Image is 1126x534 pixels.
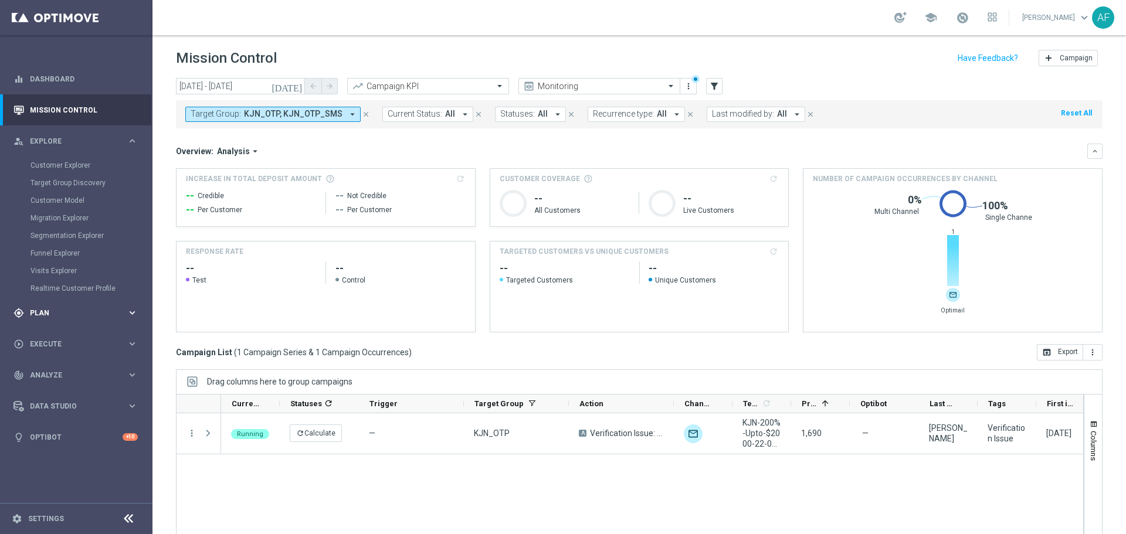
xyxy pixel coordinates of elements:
[500,275,630,285] span: Targeted Customers
[305,78,321,94] button: arrow_back
[270,78,305,96] button: [DATE]
[792,109,802,120] i: arrow_drop_down
[760,397,771,410] span: Calculate column
[805,108,816,121] button: close
[813,174,998,184] span: Number of campaign occurrences by channel
[186,428,197,438] button: more_vert
[369,428,375,438] span: —
[445,109,455,119] span: All
[198,205,242,215] span: Per Customer
[234,347,237,358] span: (
[649,275,779,285] span: Unique Customers
[1091,147,1099,155] i: keyboard_arrow_down
[30,309,127,317] span: Plan
[30,244,151,262] div: Funnel Explorer
[191,109,241,119] span: Target Group:
[1037,344,1083,360] button: open_in_browser Export
[176,50,277,67] h1: Mission Control
[685,108,696,121] button: close
[123,433,138,441] div: +10
[30,192,151,209] div: Customer Model
[30,284,122,293] a: Realtime Customer Profile
[671,109,682,120] i: arrow_drop_down
[13,370,138,380] button: track_changes Analyze keyboard_arrow_right
[30,209,151,227] div: Migration Explorer
[552,109,563,120] i: arrow_drop_down
[361,108,371,121] button: close
[460,109,470,120] i: arrow_drop_down
[474,110,483,118] i: close
[743,399,760,408] span: Templates
[709,81,720,91] i: filter_alt
[347,109,358,120] i: arrow_drop_down
[13,106,138,115] button: Mission Control
[127,400,138,411] i: keyboard_arrow_right
[1088,348,1097,357] i: more_vert
[937,307,969,314] span: Optimail
[13,137,138,146] div: person_search Explore keyboard_arrow_right
[198,191,224,200] span: Credible
[321,78,338,94] button: arrow_forward
[588,107,685,122] button: Recurrence type: All arrow_drop_down
[1037,347,1103,356] multiple-options-button: Export to CSV
[30,249,122,258] a: Funnel Explorer
[185,107,361,122] button: Target Group: KJN_OTP, KJN_OTP_SMS arrow_drop_down
[232,399,260,408] span: Current Status
[985,213,1034,222] span: Single Channel
[683,79,694,93] button: more_vert
[186,246,243,257] h4: Response Rate
[862,428,869,438] span: —
[13,136,24,147] i: person_search
[707,107,805,122] button: Last modified by: All arrow_drop_down
[237,347,409,358] span: 1 Campaign Series & 1 Campaign Occurrences
[691,75,700,83] div: There are unsaved changes
[335,261,466,275] h2: --
[127,135,138,147] i: keyboard_arrow_right
[388,109,442,119] span: Current Status:
[186,261,316,275] h2: --
[1047,399,1075,408] span: First in Range
[13,432,24,443] i: lightbulb
[13,339,138,349] button: play_circle_outline Execute keyboard_arrow_right
[1042,348,1052,357] i: open_in_browser
[1089,431,1098,461] span: Columns
[186,174,322,184] span: Increase In Total Deposit Amount
[874,207,919,216] span: Multi Channel
[534,192,630,206] h1: --
[1092,6,1114,29] div: AF
[13,402,138,411] button: Data Studio keyboard_arrow_right
[474,399,524,408] span: Target Group
[347,205,392,215] span: Per Customer
[1087,144,1103,159] button: keyboard_arrow_down
[176,347,412,358] h3: Campaign List
[30,161,122,170] a: Customer Explorer
[684,81,693,91] i: more_vert
[30,94,138,125] a: Mission Control
[1039,50,1098,66] button: add Campaign
[30,157,151,174] div: Customer Explorer
[13,74,138,84] button: equalizer Dashboard
[518,78,680,94] ng-select: Monitoring
[500,246,669,257] h4: TARGETED CUSTOMERS VS UNIQUE CUSTOMERS
[947,228,959,236] span: 1
[988,399,1006,408] span: Tags
[127,307,138,318] i: keyboard_arrow_right
[946,288,960,302] img: email.svg
[13,308,138,318] button: gps_fixed Plan keyboard_arrow_right
[13,308,127,318] div: Plan
[347,191,386,200] span: Not Credible
[30,262,151,280] div: Visits Explorer
[322,397,333,410] span: Calculate column
[1046,428,1071,438] div: 22 Sep 2025, Monday
[1060,54,1093,62] span: Campaign
[309,82,317,90] i: arrow_back
[567,110,575,118] i: close
[13,339,127,349] div: Execute
[13,74,24,84] i: equalizer
[30,231,122,240] a: Segmentation Explorer
[217,146,250,157] span: Analysis
[801,428,822,438] span: 1,690
[30,341,127,348] span: Execute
